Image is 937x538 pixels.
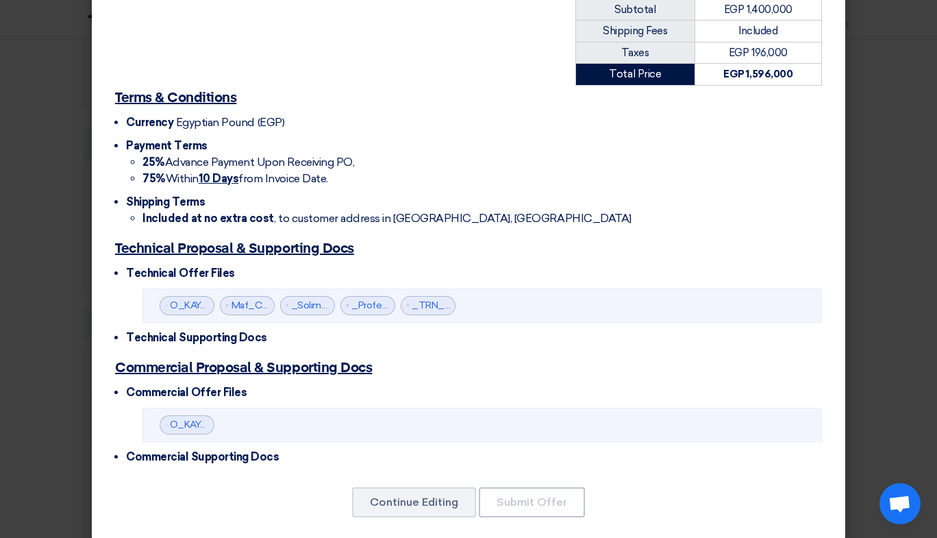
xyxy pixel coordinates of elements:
[126,195,205,208] span: Shipping Terms
[176,116,284,129] span: Egyptian Pound (EGP)
[576,21,695,42] td: Shipping Fees
[126,139,208,152] span: Payment Terms
[232,299,386,311] a: Maf_Consult__1756129420423.pdf
[879,483,921,524] a: Open chat
[142,172,166,185] strong: 75%
[351,299,538,311] a: _Professional_License_1756129498013.pdf
[115,361,372,375] u: Commercial Proposal & Supporting Docs
[115,91,236,105] u: Terms & Conditions
[126,116,173,129] span: Currency
[576,64,695,86] td: Total Price
[412,299,582,311] a: _TRN_Certificate_1756129498528.pdf
[142,156,165,169] strong: 25%
[738,25,777,37] span: Included
[115,242,354,256] u: Technical Proposal & Supporting Docs
[126,267,235,280] span: Technical Offer Files
[723,68,792,80] strong: EGP 1,596,000
[126,331,267,344] span: Technical Supporting Docs
[291,299,505,311] a: _Soliman_Consult_portfolio_1756129449124.pdf
[199,172,239,185] u: 10 Days
[729,47,788,59] span: EGP 196,000
[142,172,328,185] span: Within from Invoice Date.
[170,299,453,311] a: O_KAYAN___Abo_rawash_body_and_paint_1756129418858.pdf
[126,386,247,399] span: Commercial Offer Files
[126,450,279,463] span: Commercial Supporting Docs
[142,212,274,225] strong: Included at no extra cost
[142,156,354,169] span: Advance Payment Upon Receiving PO,
[170,419,495,430] a: O_KAYAN___Abo_rawash_body_and_paint_financial_1756129407507.pdf
[142,210,822,227] li: , to customer address in [GEOGRAPHIC_DATA], [GEOGRAPHIC_DATA]
[479,487,585,517] button: Submit Offer
[576,42,695,64] td: Taxes
[352,487,476,517] button: Continue Editing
